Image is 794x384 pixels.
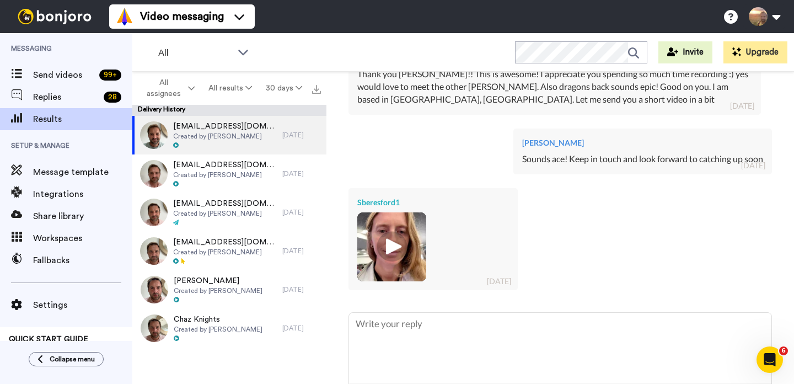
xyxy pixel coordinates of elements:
img: 8e62e1be-8378-488e-acc4-e4d696456d45-thumb.jpg [141,314,168,342]
img: 00e261cd-4b07-4b89-928f-ff019acb1b10-thumb.jpg [357,212,426,281]
div: Delivery History [132,105,326,116]
div: [DATE] [282,324,321,333]
span: [PERSON_NAME] [174,275,262,286]
img: adbbe6ec-e5eb-4721-b375-d36430be229a-thumb.jpg [140,121,168,149]
img: fa95d728-f282-4b60-964b-4103181ae8cb-thumb.jpg [141,276,168,303]
div: Sounds ace! Keep in touch and look forward to catching up soon [522,153,763,166]
img: export.svg [312,85,321,94]
a: Chaz KnightsCreated by [PERSON_NAME][DATE] [132,309,326,348]
span: Created by [PERSON_NAME] [173,170,277,179]
div: [DATE] [730,100,754,111]
button: Export all results that match these filters now. [309,80,324,97]
div: [DATE] [487,276,511,287]
button: Collapse menu [29,352,104,366]
span: Created by [PERSON_NAME] [173,132,277,141]
button: All results [202,78,259,98]
span: Integrations [33,188,132,201]
div: [PERSON_NAME] [522,137,763,148]
span: Created by [PERSON_NAME] [173,248,277,257]
span: Video messaging [140,9,224,24]
div: 99 + [99,70,121,81]
div: [DATE] [741,160,765,171]
span: 6 [779,346,788,355]
button: All assignees [135,73,202,104]
div: 28 [104,92,121,103]
a: [PERSON_NAME]Created by [PERSON_NAME][DATE] [132,270,326,309]
div: [DATE] [282,208,321,217]
span: Settings [33,298,132,312]
span: Share library [33,210,132,223]
span: Collapse menu [50,355,95,364]
span: Chaz Knights [174,314,262,325]
img: bj-logo-header-white.svg [13,9,96,24]
img: vm-color.svg [116,8,133,25]
img: f9e45d7d-2b0f-40d3-813e-4cdfbc6a6412-thumb.jpg [140,199,168,226]
img: 59037d70-ad27-48ac-9e62-29f3c66fc0ed-thumb.jpg [140,237,168,265]
div: [DATE] [282,285,321,294]
span: [EMAIL_ADDRESS][DOMAIN_NAME] [173,237,277,248]
span: Message template [33,166,132,179]
span: [EMAIL_ADDRESS][DOMAIN_NAME] [173,198,277,209]
span: All assignees [141,77,186,99]
span: Created by [PERSON_NAME] [174,325,262,334]
div: Thank you [PERSON_NAME]!! This is awesome! I appreciate you spending so much time recording :) ye... [357,68,752,106]
span: Replies [33,90,99,104]
img: ic_play_thick.png [377,232,407,262]
div: [DATE] [282,247,321,255]
a: [EMAIL_ADDRESS][DOMAIN_NAME]Created by [PERSON_NAME][DATE] [132,154,326,193]
div: [DATE] [282,169,321,178]
span: [EMAIL_ADDRESS][DOMAIN_NAME] [173,159,277,170]
span: [EMAIL_ADDRESS][DOMAIN_NAME] [173,121,277,132]
div: Sberesford1 [357,197,509,208]
button: 30 days [259,78,309,98]
div: [DATE] [282,131,321,140]
span: Results [33,113,132,126]
span: Created by [PERSON_NAME] [173,209,277,218]
span: Send videos [33,68,95,82]
span: All [158,46,232,60]
img: ffc29c47-4a06-4a40-b860-2fb0ddbc852b-thumb.jpg [140,160,168,188]
a: [EMAIL_ADDRESS][DOMAIN_NAME]Created by [PERSON_NAME][DATE] [132,193,326,232]
iframe: Intercom live chat [757,346,783,373]
button: Upgrade [723,41,787,63]
button: Invite [658,41,712,63]
span: QUICK START GUIDE [9,335,88,343]
span: Fallbacks [33,254,132,267]
a: [EMAIL_ADDRESS][DOMAIN_NAME]Created by [PERSON_NAME][DATE] [132,116,326,154]
span: Created by [PERSON_NAME] [174,286,262,295]
a: [EMAIL_ADDRESS][DOMAIN_NAME]Created by [PERSON_NAME][DATE] [132,232,326,270]
span: Workspaces [33,232,132,245]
